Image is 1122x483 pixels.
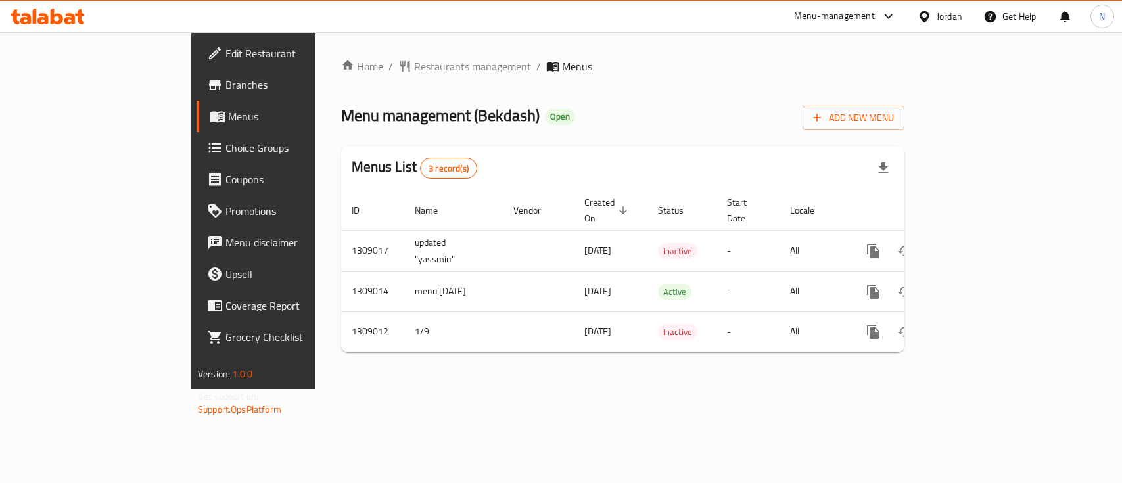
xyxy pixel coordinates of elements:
td: - [716,311,780,352]
a: Support.OpsPlatform [198,401,281,418]
a: Coupons [197,164,379,195]
span: Coupons [225,172,368,187]
td: - [716,230,780,271]
a: Coverage Report [197,290,379,321]
span: Add New Menu [813,110,894,126]
td: All [780,230,847,271]
span: Start Date [727,195,764,226]
span: Inactive [658,325,697,340]
button: Change Status [889,316,921,348]
span: 1.0.0 [232,365,252,382]
span: Branches [225,77,368,93]
div: Active [658,284,691,300]
button: more [858,316,889,348]
a: Menu disclaimer [197,227,379,258]
td: menu [DATE] [404,271,503,311]
span: Open [545,111,575,122]
span: Inactive [658,244,697,259]
span: 3 record(s) [421,162,477,175]
span: Name [415,202,455,218]
td: All [780,271,847,311]
span: [DATE] [584,283,611,300]
span: Created On [584,195,632,226]
span: Menus [562,58,592,74]
div: Inactive [658,243,697,259]
a: Edit Restaurant [197,37,379,69]
span: Menus [228,108,368,124]
a: Upsell [197,258,379,290]
span: Grocery Checklist [225,329,368,345]
div: Inactive [658,324,697,340]
nav: breadcrumb [341,58,904,74]
span: Status [658,202,701,218]
a: Choice Groups [197,132,379,164]
button: Change Status [889,235,921,267]
span: ID [352,202,377,218]
td: updated "yassmin" [404,230,503,271]
span: N [1099,9,1105,24]
span: Promotions [225,203,368,219]
span: Get support on: [198,388,258,405]
span: Choice Groups [225,140,368,156]
div: Jordan [937,9,962,24]
span: Active [658,285,691,300]
a: Grocery Checklist [197,321,379,353]
a: Branches [197,69,379,101]
button: Change Status [889,276,921,308]
span: Menu disclaimer [225,235,368,250]
span: Version: [198,365,230,382]
button: more [858,235,889,267]
li: / [536,58,541,74]
div: Total records count [420,158,477,179]
div: Open [545,109,575,125]
span: Vendor [513,202,558,218]
span: Locale [790,202,831,218]
span: Restaurants management [414,58,531,74]
button: more [858,276,889,308]
th: Actions [847,191,994,231]
button: Add New Menu [803,106,904,130]
td: - [716,271,780,311]
div: Menu-management [794,9,875,24]
a: Restaurants management [398,58,531,74]
h2: Menus List [352,157,477,179]
div: Export file [868,152,899,184]
span: Menu management ( Bekdash ) [341,101,540,130]
span: Upsell [225,266,368,282]
span: [DATE] [584,323,611,340]
span: Coverage Report [225,298,368,313]
td: 1/9 [404,311,503,352]
span: Edit Restaurant [225,45,368,61]
table: enhanced table [341,191,994,352]
td: All [780,311,847,352]
li: / [388,58,393,74]
a: Promotions [197,195,379,227]
span: [DATE] [584,242,611,259]
a: Menus [197,101,379,132]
